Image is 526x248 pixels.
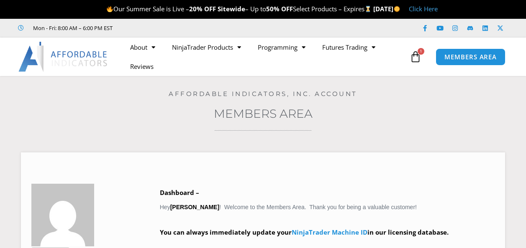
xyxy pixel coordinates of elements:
[418,48,424,55] span: 1
[397,45,434,69] a: 1
[314,38,384,57] a: Futures Trading
[170,204,219,210] strong: [PERSON_NAME]
[292,228,367,236] a: NinjaTrader Machine ID
[249,38,314,57] a: Programming
[122,57,162,76] a: Reviews
[122,38,164,57] a: About
[394,6,400,12] img: 🌞
[169,90,357,98] a: Affordable Indicators, Inc. Account
[124,24,250,32] iframe: Customer reviews powered by Trustpilot
[436,48,505,66] a: MEMBERS AREA
[164,38,249,57] a: NinjaTrader Products
[409,5,438,13] a: Click Here
[365,6,371,12] img: ⌛
[18,42,108,72] img: LogoAI | Affordable Indicators – NinjaTrader
[160,228,449,236] strong: You can always immediately update your in our licensing database.
[444,54,497,60] span: MEMBERS AREA
[373,5,400,13] strong: [DATE]
[266,5,293,13] strong: 50% OFF
[31,184,94,246] img: 4aa71e1414fe2c5ba8d9b8912ca16e4a1d848e088adb351f93d131f3f2c4f891
[218,5,245,13] strong: Sitewide
[189,5,216,13] strong: 20% OFF
[107,6,113,12] img: 🔥
[122,38,408,76] nav: Menu
[31,23,113,33] span: Mon - Fri: 8:00 AM – 6:00 PM EST
[160,188,199,197] b: Dashboard –
[106,5,373,13] span: Our Summer Sale is Live – – Up to Select Products – Expires
[214,106,313,121] a: Members Area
